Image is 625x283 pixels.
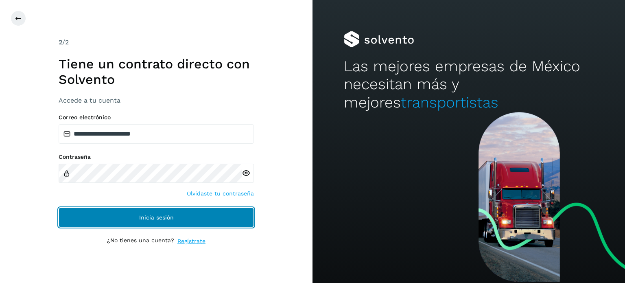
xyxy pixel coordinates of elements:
div: /2 [59,37,254,47]
h2: Las mejores empresas de México necesitan más y mejores [344,57,594,112]
a: Olvidaste tu contraseña [187,189,254,198]
span: Inicia sesión [139,215,174,220]
label: Correo electrónico [59,114,254,121]
span: 2 [59,38,62,46]
button: Inicia sesión [59,208,254,227]
p: ¿No tienes una cuenta? [107,237,174,246]
span: transportistas [401,94,498,111]
h3: Accede a tu cuenta [59,97,254,104]
h1: Tiene un contrato directo con Solvento [59,56,254,88]
label: Contraseña [59,154,254,160]
a: Regístrate [177,237,205,246]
